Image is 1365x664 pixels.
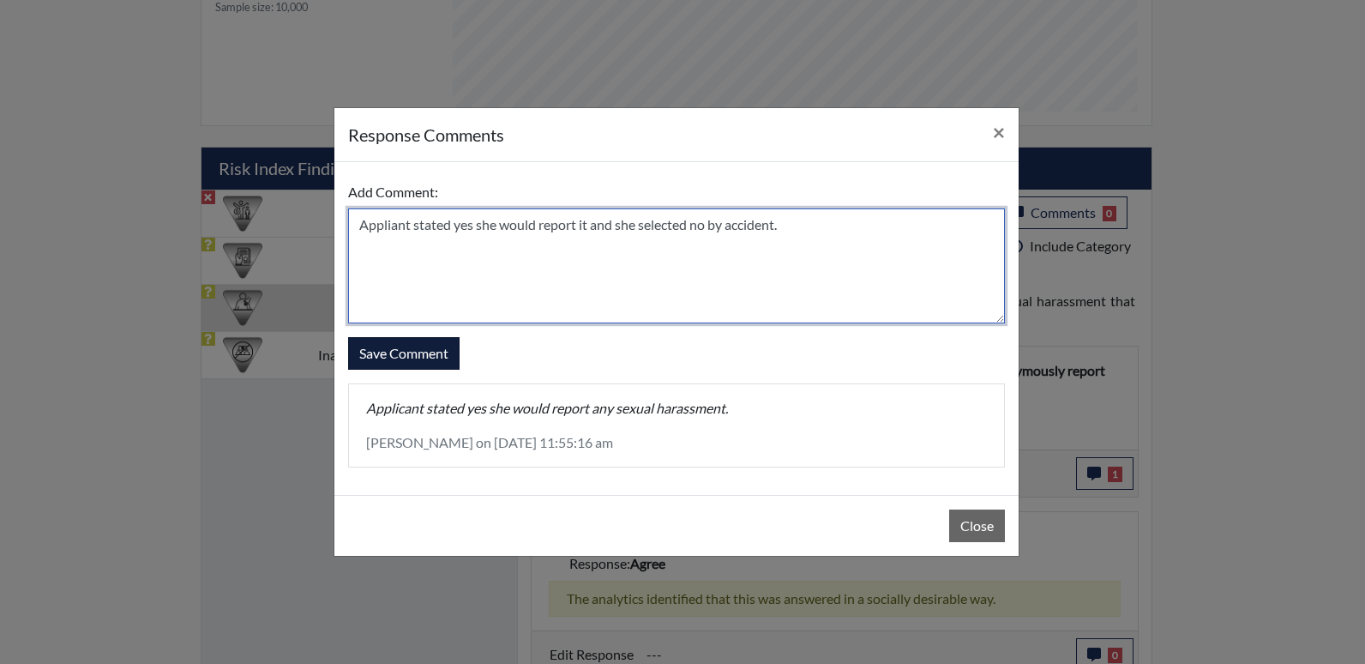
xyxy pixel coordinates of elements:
p: [PERSON_NAME] on [DATE] 11:55:16 am [366,432,987,453]
label: Add Comment: [348,176,438,208]
h5: response Comments [348,122,504,148]
button: Close [979,108,1019,156]
p: Applicant stated yes she would report any sexual harassment. [366,398,987,419]
span: × [993,119,1005,144]
button: Save Comment [348,337,460,370]
button: Close [949,510,1005,542]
